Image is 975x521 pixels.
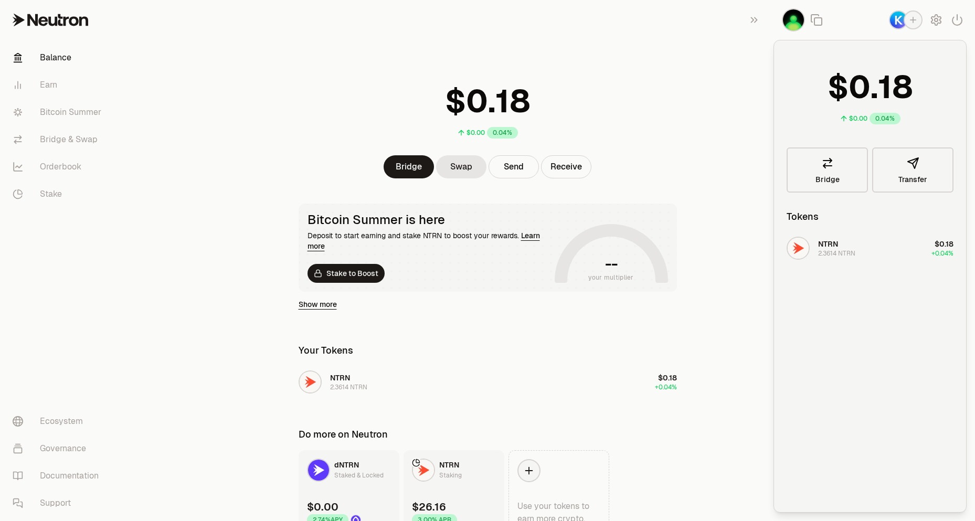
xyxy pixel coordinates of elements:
[898,176,927,183] span: Transfer
[870,113,900,124] div: 0.04%
[308,230,550,251] div: Deposit to start earning and stake NTRN to boost your rewards.
[487,127,518,139] div: 0.04%
[4,126,113,153] a: Bridge & Swap
[782,8,805,31] button: Alice
[658,373,677,382] span: $0.18
[436,155,486,178] a: Swap
[334,470,384,481] div: Staked & Locked
[292,366,683,398] button: NTRN LogoNTRN2.3614 NTRN$0.18+0.04%
[4,99,113,126] a: Bitcoin Summer
[818,239,838,249] span: NTRN
[4,180,113,208] a: Stake
[330,383,367,391] div: 2.3614 NTRN
[935,239,953,249] span: $0.18
[4,462,113,490] a: Documentation
[605,256,617,272] h1: --
[783,9,804,30] img: Alice
[299,427,388,442] div: Do more on Neutron
[330,373,350,382] span: NTRN
[412,499,446,514] div: $26.16
[872,147,953,193] button: Transfer
[787,209,819,224] div: Tokens
[299,299,337,310] a: Show more
[439,470,462,481] div: Staking
[4,490,113,517] a: Support
[307,499,338,514] div: $0.00
[890,12,907,28] img: Keplr
[308,212,550,227] div: Bitcoin Summer is here
[334,460,359,470] span: dNTRN
[413,460,434,481] img: NTRN Logo
[384,155,434,178] a: Bridge
[4,408,113,435] a: Ecosystem
[4,71,113,99] a: Earn
[931,249,953,258] span: +0.04%
[467,129,485,137] div: $0.00
[4,435,113,462] a: Governance
[439,460,459,470] span: NTRN
[780,232,960,264] button: NTRN LogoNTRN2.3614 NTRN$0.18+0.04%
[849,114,867,123] div: $0.00
[787,147,868,193] a: Bridge
[4,153,113,180] a: Orderbook
[541,155,591,178] button: Receive
[489,155,539,178] button: Send
[788,238,809,259] img: NTRN Logo
[308,264,385,283] a: Stake to Boost
[299,343,353,358] div: Your Tokens
[308,460,329,481] img: dNTRN Logo
[815,176,840,183] span: Bridge
[4,44,113,71] a: Balance
[818,249,855,258] div: 2.3614 NTRN
[655,383,677,391] span: +0.04%
[588,272,634,283] span: your multiplier
[300,371,321,392] img: NTRN Logo
[889,10,923,29] button: Keplr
